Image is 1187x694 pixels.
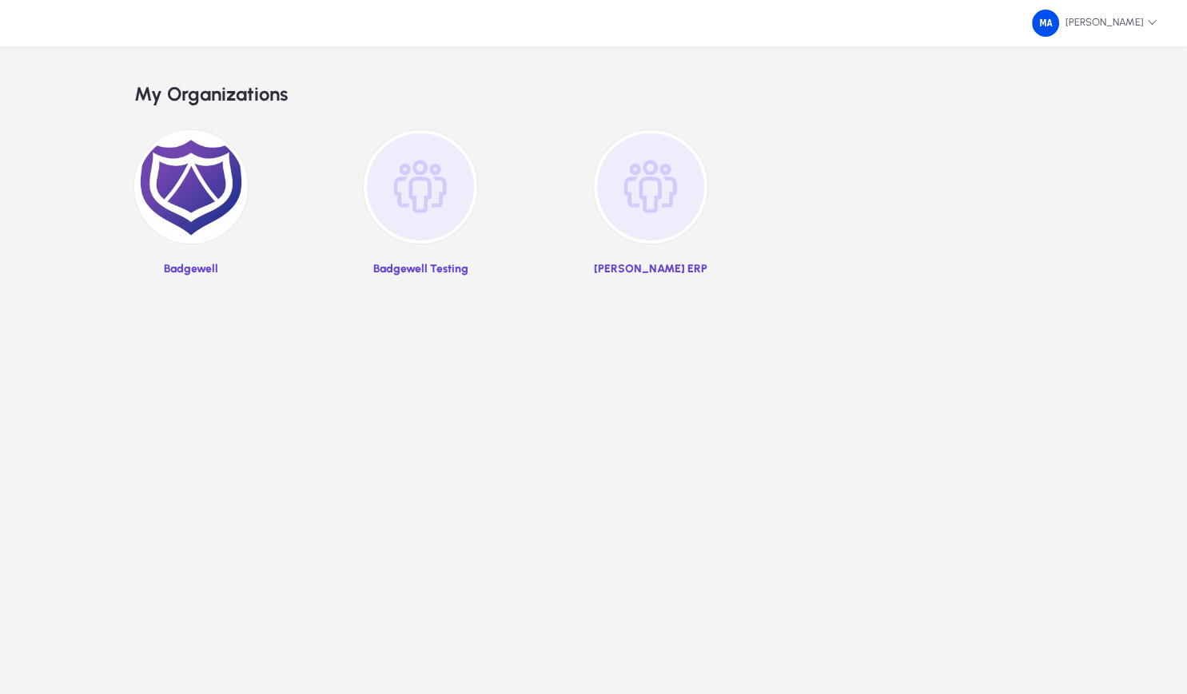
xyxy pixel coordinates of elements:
a: Badgewell [134,130,248,288]
img: organization-placeholder.png [594,130,707,244]
span: [PERSON_NAME] [1032,10,1157,37]
p: [PERSON_NAME] ERP [594,263,707,276]
img: 34.png [1032,10,1059,37]
img: organization-placeholder.png [364,130,477,244]
button: [PERSON_NAME] [1019,9,1170,38]
a: [PERSON_NAME] ERP [594,130,707,288]
p: Badgewell [134,263,248,276]
p: Badgewell Testing [364,263,477,276]
img: 2.png [134,130,248,244]
h2: My Organizations [134,83,1053,106]
a: Badgewell Testing [364,130,477,288]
